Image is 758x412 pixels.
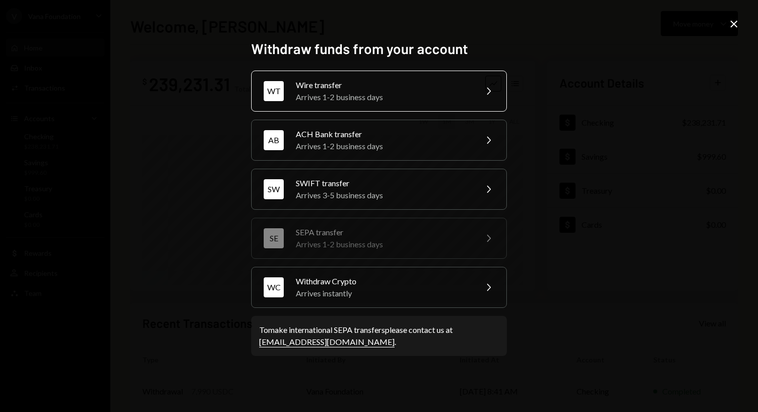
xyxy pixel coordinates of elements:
div: WT [264,81,284,101]
div: AB [264,130,284,150]
div: SWIFT transfer [296,177,470,189]
div: SE [264,228,284,248]
div: Wire transfer [296,79,470,91]
div: ACH Bank transfer [296,128,470,140]
h2: Withdraw funds from your account [251,39,507,59]
div: SEPA transfer [296,226,470,238]
button: WTWire transferArrives 1-2 business days [251,71,507,112]
div: Arrives 1-2 business days [296,140,470,152]
button: WCWithdraw CryptoArrives instantly [251,267,507,308]
div: Arrives 1-2 business days [296,238,470,250]
div: Arrives 1-2 business days [296,91,470,103]
div: Arrives instantly [296,287,470,299]
button: ABACH Bank transferArrives 1-2 business days [251,120,507,161]
div: To make international SEPA transfers please contact us at . [259,324,499,348]
div: Withdraw Crypto [296,275,470,287]
div: Arrives 3-5 business days [296,189,470,201]
div: WC [264,277,284,297]
button: SESEPA transferArrives 1-2 business days [251,218,507,259]
button: SWSWIFT transferArrives 3-5 business days [251,169,507,210]
div: SW [264,179,284,199]
a: [EMAIL_ADDRESS][DOMAIN_NAME] [259,337,395,347]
